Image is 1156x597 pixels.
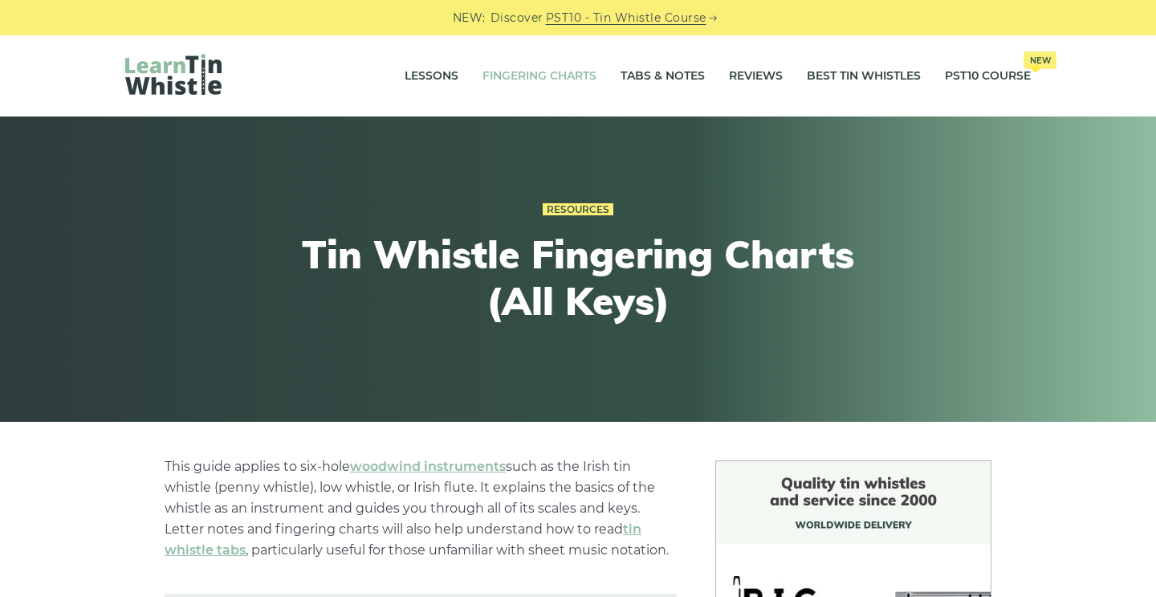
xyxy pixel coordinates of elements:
h1: Tin Whistle Fingering Charts (All Keys) [283,231,873,324]
a: Lessons [405,56,458,96]
a: Reviews [729,56,783,96]
img: LearnTinWhistle.com [125,54,222,95]
a: Tabs & Notes [621,56,705,96]
span: New [1024,51,1056,69]
a: Best Tin Whistles [807,56,921,96]
a: Resources [543,203,613,216]
a: PST10 CourseNew [945,56,1031,96]
p: This guide applies to six-hole such as the Irish tin whistle (penny whistle), low whistle, or Iri... [165,456,677,561]
a: Fingering Charts [482,56,596,96]
a: woodwind instruments [350,459,506,474]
